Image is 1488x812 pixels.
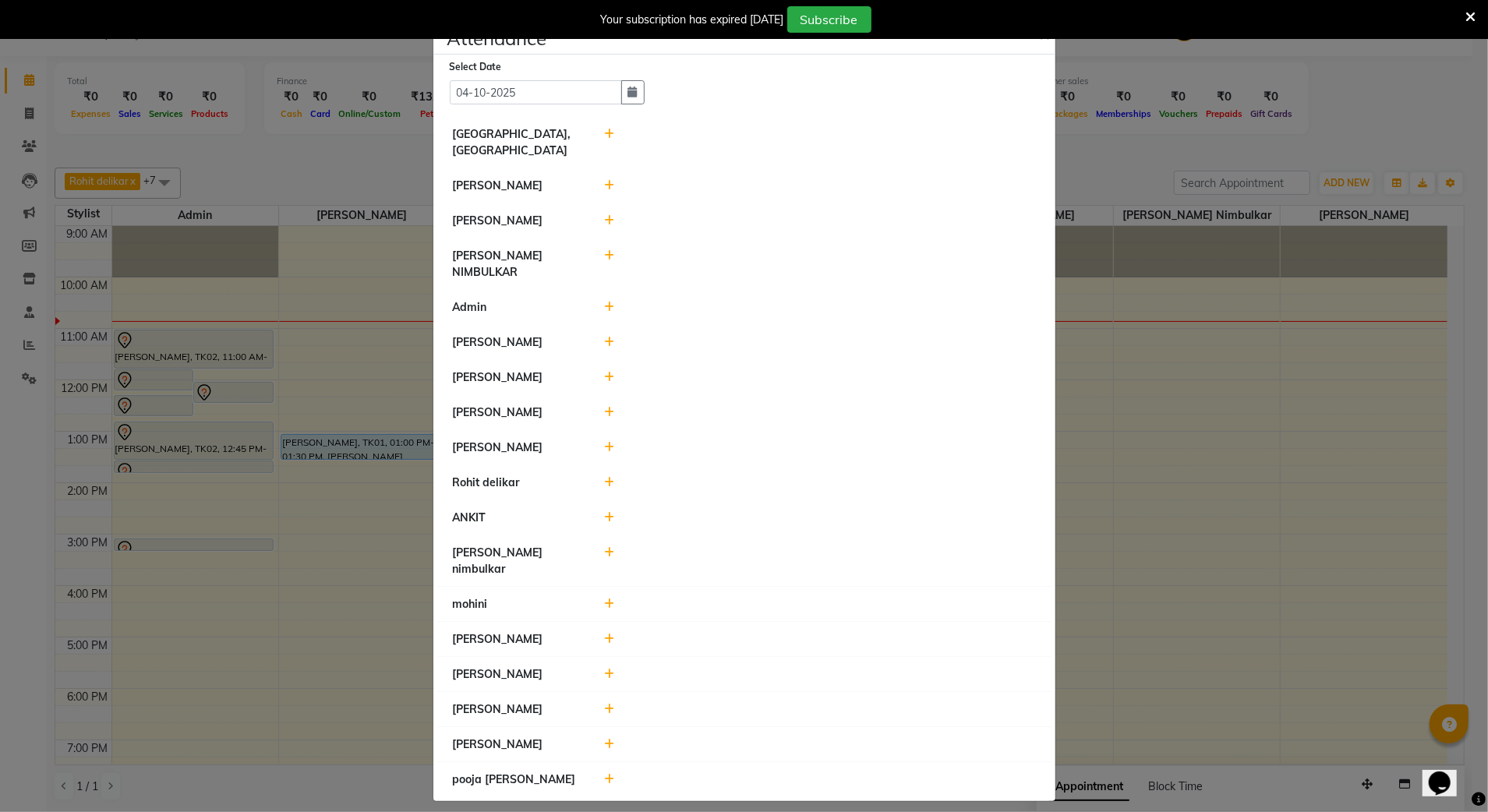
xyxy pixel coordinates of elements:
[441,596,593,613] div: mohini
[441,334,593,351] div: [PERSON_NAME]
[441,545,593,577] div: [PERSON_NAME] nimbulkar
[441,771,593,788] div: pooja [PERSON_NAME]
[441,475,593,491] div: Rohit delikar
[441,126,593,159] div: [GEOGRAPHIC_DATA], [GEOGRAPHIC_DATA]
[441,701,593,718] div: [PERSON_NAME]
[450,60,502,74] label: Select Date
[441,510,593,526] div: ANKIT
[1423,750,1472,796] iframe: chat widget
[441,369,593,386] div: [PERSON_NAME]
[441,736,593,753] div: [PERSON_NAME]
[441,440,593,456] div: [PERSON_NAME]
[441,178,593,194] div: [PERSON_NAME]
[441,299,593,316] div: Admin
[787,6,871,33] button: Subscribe
[441,213,593,229] div: [PERSON_NAME]
[441,404,593,421] div: [PERSON_NAME]
[601,12,784,28] div: Your subscription has expired [DATE]
[441,248,593,281] div: [PERSON_NAME] NIMBULKAR
[441,631,593,648] div: [PERSON_NAME]
[450,80,622,104] input: Select date
[441,666,593,683] div: [PERSON_NAME]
